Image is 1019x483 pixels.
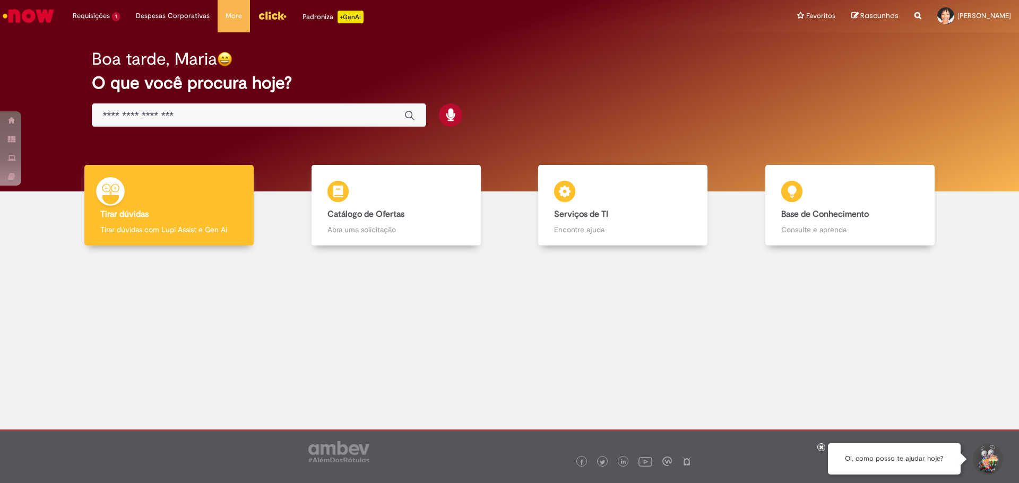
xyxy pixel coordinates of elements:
img: ServiceNow [1,5,56,27]
a: Catálogo de Ofertas Abra uma solicitação [283,165,510,246]
img: logo_footer_twitter.png [600,460,605,465]
img: logo_footer_workplace.png [662,456,672,466]
h2: Boa tarde, Maria [92,50,217,68]
b: Tirar dúvidas [100,209,149,219]
b: Serviços de TI [554,209,608,219]
p: Encontre ajuda [554,224,692,235]
div: Oi, como posso te ajudar hoje? [828,443,961,475]
h2: O que você procura hoje? [92,74,928,92]
span: Favoritos [806,11,835,21]
span: Rascunhos [860,11,899,21]
span: Requisições [73,11,110,21]
img: logo_footer_linkedin.png [621,459,626,466]
a: Rascunhos [851,11,899,21]
a: Serviços de TI Encontre ajuda [509,165,737,246]
a: Tirar dúvidas Tirar dúvidas com Lupi Assist e Gen Ai [56,165,283,246]
span: [PERSON_NAME] [957,11,1011,20]
button: Iniciar Conversa de Suporte [971,443,1003,475]
img: logo_footer_youtube.png [638,454,652,468]
span: 1 [112,12,120,21]
div: Padroniza [303,11,364,23]
b: Catálogo de Ofertas [327,209,404,219]
p: Abra uma solicitação [327,224,465,235]
img: logo_footer_ambev_rotulo_gray.png [308,441,369,462]
img: happy-face.png [217,51,232,67]
span: More [226,11,242,21]
img: logo_footer_facebook.png [579,460,584,465]
img: click_logo_yellow_360x200.png [258,7,287,23]
p: +GenAi [338,11,364,23]
a: Base de Conhecimento Consulte e aprenda [737,165,964,246]
span: Despesas Corporativas [136,11,210,21]
img: logo_footer_naosei.png [682,456,692,466]
p: Consulte e aprenda [781,224,919,235]
p: Tirar dúvidas com Lupi Assist e Gen Ai [100,224,238,235]
b: Base de Conhecimento [781,209,869,219]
